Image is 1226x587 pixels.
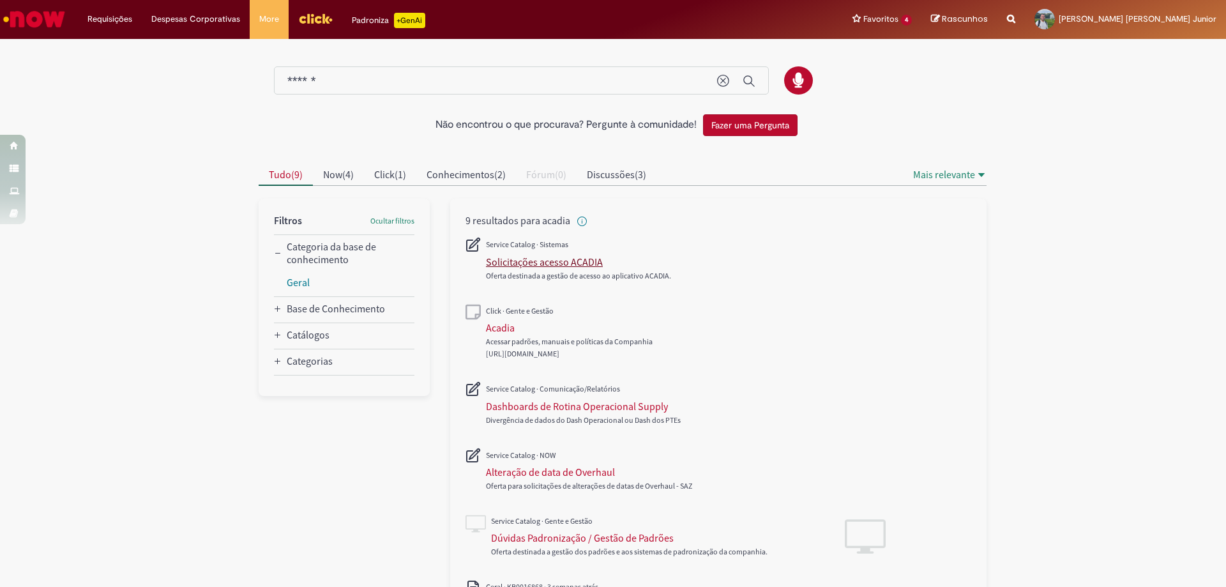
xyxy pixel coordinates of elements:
[1,6,67,32] img: ServiceNow
[435,119,697,131] h2: Não encontrou o que procurava? Pergunte à comunidade!
[87,13,132,26] span: Requisições
[931,13,988,26] a: Rascunhos
[151,13,240,26] span: Despesas Corporativas
[901,15,912,26] span: 4
[394,13,425,28] p: +GenAi
[298,9,333,28] img: click_logo_yellow_360x200.png
[863,13,898,26] span: Favoritos
[942,13,988,25] span: Rascunhos
[1059,13,1216,24] span: [PERSON_NAME] [PERSON_NAME] Junior
[352,13,425,28] div: Padroniza
[703,114,798,136] button: Fazer uma Pergunta
[259,13,279,26] span: More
